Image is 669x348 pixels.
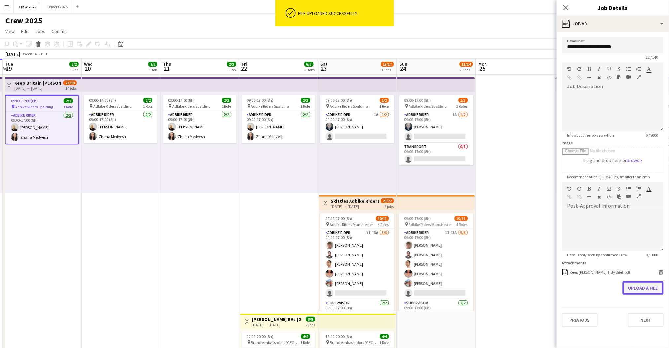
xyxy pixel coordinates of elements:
[251,104,289,109] span: Adbike Riders Spalding
[623,281,664,295] button: Upload a file
[409,104,447,109] span: Adbike Riders Spalding
[460,62,473,67] span: 11/14
[15,104,53,109] span: Adbike Riders Spalding
[597,66,602,72] button: Italic
[242,61,247,67] span: Fri
[320,229,394,299] app-card-role: Adbike Rider1I13A5/609:00-17:00 (8h)[PERSON_NAME][PERSON_NAME][PERSON_NAME][PERSON_NAME][PERSON_N...
[641,55,664,60] span: 22 / 140
[641,252,664,257] span: 0 / 8000
[628,313,664,327] button: Next
[320,299,394,331] app-card-role: Supervisor2/209:00-17:00 (8h)
[562,313,598,327] button: Previous
[381,198,394,203] span: 20/22
[222,104,231,109] span: 1 Role
[567,186,572,191] button: Undo
[556,65,565,72] span: 26
[627,66,631,72] button: Unordered List
[4,65,13,72] span: 19
[617,74,621,80] button: Paste as plain text
[641,133,664,138] span: 0 / 8000
[399,95,473,165] app-job-card: 09:00-17:00 (8h)1/3 Adbike Riders Spalding2 RolesAdbike Rider1A1/209:00-17:00 (8h)[PERSON_NAME] T...
[562,252,633,257] span: Details only seen by confirmed Crew
[647,186,651,191] button: Text Color
[577,66,582,72] button: Redo
[321,61,328,67] span: Sat
[306,322,315,327] div: 2 jobs
[597,75,602,80] button: Clear Formatting
[380,98,389,103] span: 1/2
[298,10,391,16] div: File uploaded successfully
[320,213,394,311] app-job-card: 09:00-17:00 (8h)10/11 Adbike Riders Manchester4 RolesAdbike Rider1I13A5/609:00-17:00 (8h)[PERSON_...
[301,340,310,345] span: 1 Role
[460,67,473,72] div: 2 Jobs
[326,216,352,221] span: 09:00-17:00 (8h)
[252,322,301,327] div: [DATE] → [DATE]
[326,98,352,103] span: 09:00-17:00 (8h)
[241,65,247,72] span: 22
[399,213,473,311] div: 09:00-17:00 (8h)10/11 Adbike Riders Manchester4 RolesAdbike Rider1I13A5/609:00-17:00 (8h)[PERSON_...
[84,61,93,67] span: Wed
[143,98,152,103] span: 2/2
[320,95,394,143] div: 09:00-17:00 (8h)1/2 Adbike Riders Spalding1 RoleAdbike Rider1A1/209:00-17:00 (8h)[PERSON_NAME]
[242,95,316,143] div: 09:00-17:00 (8h)2/2 Adbike Riders Spalding1 RoleAdbike Rider2/209:00-17:00 (8h)[PERSON_NAME]Zhana...
[52,28,67,34] span: Comms
[14,80,63,86] h3: Keep Britain [PERSON_NAME]
[247,98,274,103] span: 09:00-17:00 (8h)
[89,98,116,103] span: 09:00-17:00 (8h)
[162,65,171,72] span: 21
[93,104,131,109] span: Adbike Riders Spalding
[21,28,29,34] span: Edit
[597,194,602,200] button: Clear Formatting
[587,194,592,200] button: Horizontal Line
[242,111,316,143] app-card-role: Adbike Rider2/209:00-17:00 (8h)[PERSON_NAME]Zhana Medvesh
[380,334,389,339] span: 4/4
[65,85,77,91] div: 14 jobs
[607,75,612,80] button: HTML Code
[326,334,352,339] span: 12:00-20:00 (8h)
[479,61,487,67] span: Mon
[405,216,431,221] span: 09:00-17:00 (8h)
[380,340,389,345] span: 1 Role
[378,222,389,227] span: 4 Roles
[637,194,641,199] button: Fullscreen
[637,186,641,191] button: Ordered List
[301,334,310,339] span: 4/4
[163,95,237,143] div: 09:00-17:00 (8h)2/2 Adbike Riders Spalding1 RoleAdbike Rider2/209:00-17:00 (8h)[PERSON_NAME]Zhana...
[320,65,328,72] span: 23
[562,261,587,265] label: Attachments
[49,27,69,36] a: Comms
[84,95,158,143] app-job-card: 09:00-17:00 (8h)2/2 Adbike Riders Spalding1 RoleAdbike Rider2/209:00-17:00 (8h)[PERSON_NAME]Zhana...
[70,67,78,72] div: 1 Job
[5,61,13,67] span: Tue
[163,61,171,67] span: Thu
[320,111,394,143] app-card-role: Adbike Rider1A1/209:00-17:00 (8h)[PERSON_NAME]
[18,27,31,36] a: Edit
[400,61,408,67] span: Sun
[172,104,210,109] span: Adbike Riders Spalding
[5,16,42,26] h1: Crew 2025
[11,98,38,103] span: 09:00-17:00 (8h)
[69,62,79,67] span: 2/2
[33,27,48,36] a: Jobs
[380,104,389,109] span: 1 Role
[617,66,621,72] button: Strikethrough
[637,66,641,72] button: Ordered List
[330,104,368,109] span: Adbike Riders Spalding
[607,194,612,200] button: HTML Code
[330,222,373,227] span: Adbike Riders Manchester
[459,98,468,103] span: 1/3
[381,67,394,72] div: 3 Jobs
[562,174,655,179] span: Recommendation: 600 x 400px, smaller than 2mb
[376,216,389,221] span: 10/11
[597,186,602,191] button: Italic
[227,62,236,67] span: 2/2
[617,186,621,191] button: Strikethrough
[457,222,468,227] span: 4 Roles
[399,143,473,165] app-card-role: Transport0/109:00-17:00 (8h)
[63,80,77,85] span: 23/30
[457,104,468,109] span: 2 Roles
[64,98,73,103] span: 2/2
